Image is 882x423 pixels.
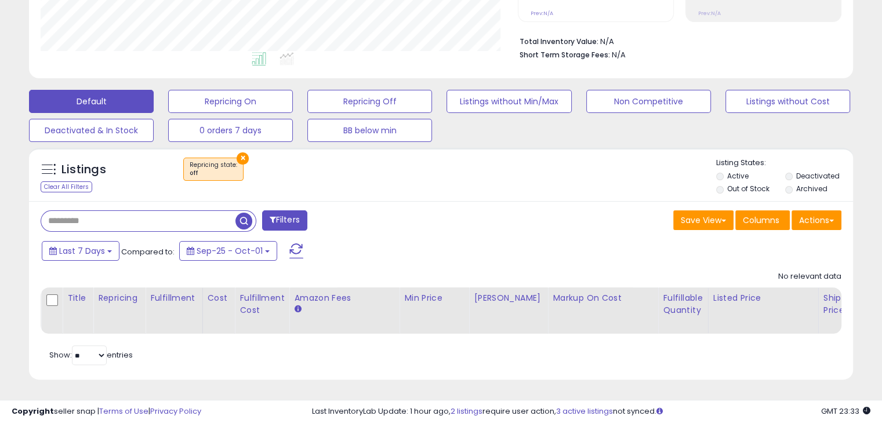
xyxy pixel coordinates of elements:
[727,184,770,194] label: Out of Stock
[12,406,201,417] div: seller snap | |
[168,90,293,113] button: Repricing On
[197,245,263,257] span: Sep-25 - Oct-01
[67,292,88,304] div: Title
[190,161,237,178] span: Repricing state :
[99,406,148,417] a: Terms of Use
[796,184,827,194] label: Archived
[150,292,197,304] div: Fulfillment
[778,271,841,282] div: No relevant data
[727,171,749,181] label: Active
[121,246,175,257] span: Compared to:
[725,90,850,113] button: Listings without Cost
[49,349,133,360] span: Show: entries
[735,210,790,230] button: Columns
[520,37,598,46] b: Total Inventory Value:
[294,292,394,304] div: Amazon Fees
[698,10,721,17] small: Prev: N/A
[294,304,301,315] small: Amazon Fees.
[312,406,870,417] div: Last InventoryLab Update: 1 hour ago, require user action, not synced.
[743,214,779,226] span: Columns
[663,292,703,316] div: Fulfillable Quantity
[586,90,711,113] button: Non Competitive
[792,210,841,230] button: Actions
[823,292,847,316] div: Ship Price
[520,34,833,48] li: N/A
[713,292,814,304] div: Listed Price
[179,241,277,261] button: Sep-25 - Oct-01
[553,292,653,304] div: Markup on Cost
[12,406,54,417] strong: Copyright
[208,292,230,304] div: Cost
[673,210,734,230] button: Save View
[556,406,613,417] a: 3 active listings
[59,245,105,257] span: Last 7 Days
[307,119,432,142] button: BB below min
[237,152,249,165] button: ×
[447,90,571,113] button: Listings without Min/Max
[531,10,553,17] small: Prev: N/A
[61,162,106,178] h5: Listings
[548,287,658,334] th: The percentage added to the cost of goods (COGS) that forms the calculator for Min & Max prices.
[307,90,432,113] button: Repricing Off
[150,406,201,417] a: Privacy Policy
[168,119,293,142] button: 0 orders 7 days
[520,50,610,60] b: Short Term Storage Fees:
[41,181,92,192] div: Clear All Filters
[451,406,482,417] a: 2 listings
[29,119,154,142] button: Deactivated & In Stock
[404,292,464,304] div: Min Price
[262,210,307,231] button: Filters
[239,292,284,316] div: Fulfillment Cost
[821,406,870,417] span: 2025-10-9 23:33 GMT
[190,169,237,177] div: off
[42,241,119,261] button: Last 7 Days
[474,292,543,304] div: [PERSON_NAME]
[716,158,853,169] p: Listing States:
[612,49,626,60] span: N/A
[29,90,154,113] button: Default
[98,292,140,304] div: Repricing
[796,171,839,181] label: Deactivated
